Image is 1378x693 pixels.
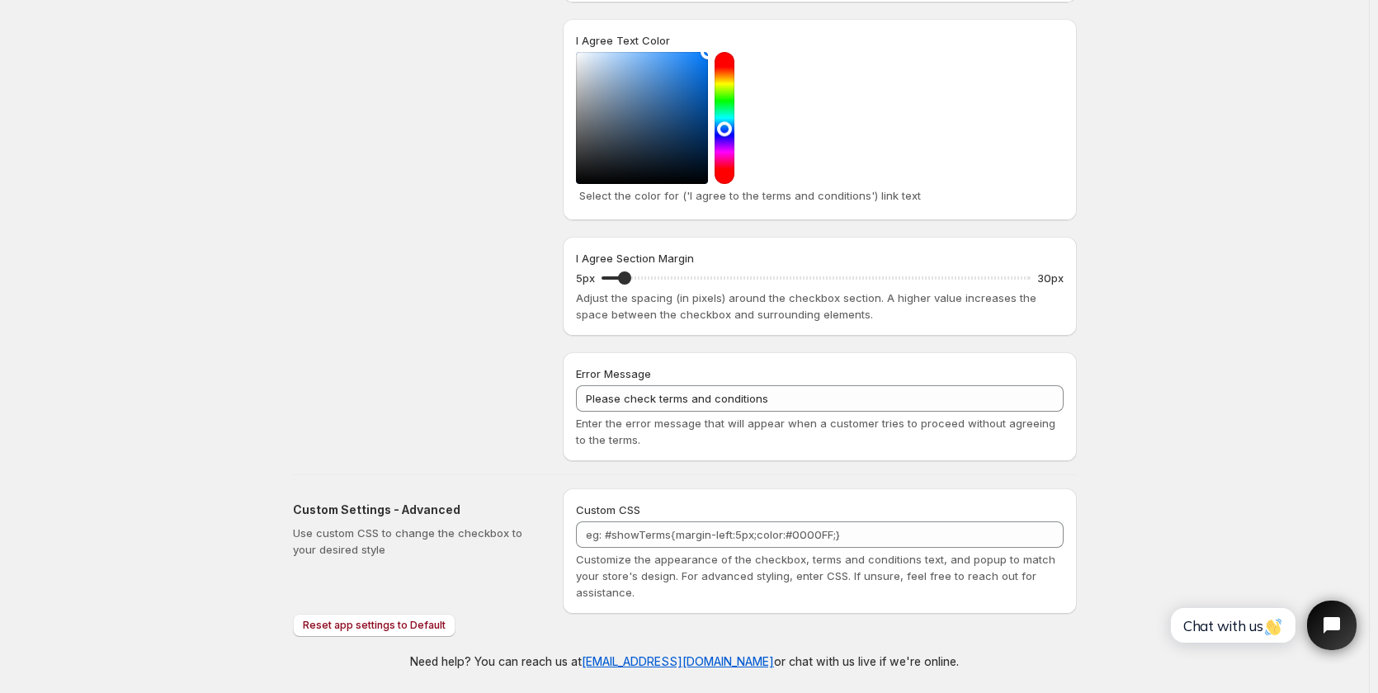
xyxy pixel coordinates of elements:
[582,654,774,668] a: [EMAIL_ADDRESS][DOMAIN_NAME]
[1153,587,1371,664] iframe: Tidio Chat
[576,417,1055,446] span: Enter the error message that will appear when a customer tries to proceed without agreeing to the...
[576,553,1055,599] span: Customize the appearance of the checkbox, terms and conditions text, and popup to match your stor...
[579,187,1060,204] p: Select the color for ('I agree to the terms and conditions') link text
[576,503,640,516] span: Custom CSS
[410,653,959,670] p: Need help? You can reach us at or chat with us live if we're online.
[293,525,536,558] p: Use custom CSS to change the checkbox to your desired style
[303,619,446,632] span: Reset app settings to Default
[293,502,536,518] h2: Custom Settings - Advanced
[576,32,670,49] label: I Agree Text Color
[576,367,651,380] span: Error Message
[293,614,455,637] button: Reset app settings to Default
[576,252,694,265] span: I Agree Section Margin
[1037,270,1064,286] p: 30px
[576,291,1036,321] span: Adjust the spacing (in pixels) around the checkbox section. A higher value increases the space be...
[576,270,595,286] p: 5px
